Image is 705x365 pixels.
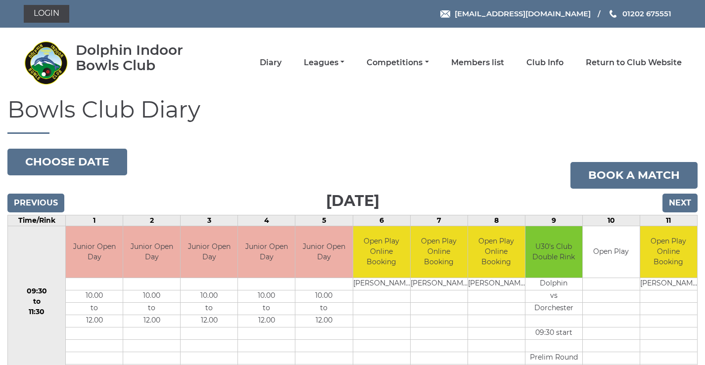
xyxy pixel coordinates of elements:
[24,5,69,23] a: Login
[238,290,295,303] td: 10.00
[181,303,237,315] td: to
[410,215,468,226] td: 7
[238,303,295,315] td: to
[295,215,353,226] td: 5
[66,215,123,226] td: 1
[304,57,344,68] a: Leagues
[367,57,428,68] a: Competitions
[608,8,671,19] a: Phone us 01202 675551
[640,215,697,226] td: 11
[181,290,237,303] td: 10.00
[238,215,295,226] td: 4
[455,9,591,18] span: [EMAIL_ADDRESS][DOMAIN_NAME]
[8,215,66,226] td: Time/Rink
[7,97,698,134] h1: Bowls Club Diary
[66,315,123,327] td: 12.00
[123,215,181,226] td: 2
[411,226,468,278] td: Open Play Online Booking
[411,278,468,290] td: [PERSON_NAME]
[353,226,410,278] td: Open Play Online Booking
[525,226,582,278] td: U30's Club Double Rink
[622,9,671,18] span: 01202 675551
[123,226,180,278] td: Junior Open Day
[181,215,238,226] td: 3
[123,303,180,315] td: to
[353,278,410,290] td: [PERSON_NAME]
[586,57,682,68] a: Return to Club Website
[468,215,525,226] td: 8
[295,315,352,327] td: 12.00
[570,162,698,189] a: Book a match
[353,215,410,226] td: 6
[181,226,237,278] td: Junior Open Day
[451,57,504,68] a: Members list
[525,290,582,303] td: vs
[468,278,525,290] td: [PERSON_NAME]
[123,290,180,303] td: 10.00
[525,352,582,365] td: Prelim Round
[525,278,582,290] td: Dolphin
[7,149,127,175] button: Choose date
[238,226,295,278] td: Junior Open Day
[525,303,582,315] td: Dorchester
[295,290,352,303] td: 10.00
[123,315,180,327] td: 12.00
[610,10,616,18] img: Phone us
[238,315,295,327] td: 12.00
[295,303,352,315] td: to
[440,10,450,18] img: Email
[181,315,237,327] td: 12.00
[66,303,123,315] td: to
[440,8,591,19] a: Email [EMAIL_ADDRESS][DOMAIN_NAME]
[24,41,68,85] img: Dolphin Indoor Bowls Club
[66,290,123,303] td: 10.00
[525,215,582,226] td: 9
[295,226,352,278] td: Junior Open Day
[525,327,582,340] td: 09:30 start
[260,57,282,68] a: Diary
[66,226,123,278] td: Junior Open Day
[7,194,64,212] input: Previous
[640,278,697,290] td: [PERSON_NAME]
[662,194,698,212] input: Next
[76,42,212,73] div: Dolphin Indoor Bowls Club
[640,226,697,278] td: Open Play Online Booking
[583,226,640,278] td: Open Play
[468,226,525,278] td: Open Play Online Booking
[526,57,564,68] a: Club Info
[582,215,640,226] td: 10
